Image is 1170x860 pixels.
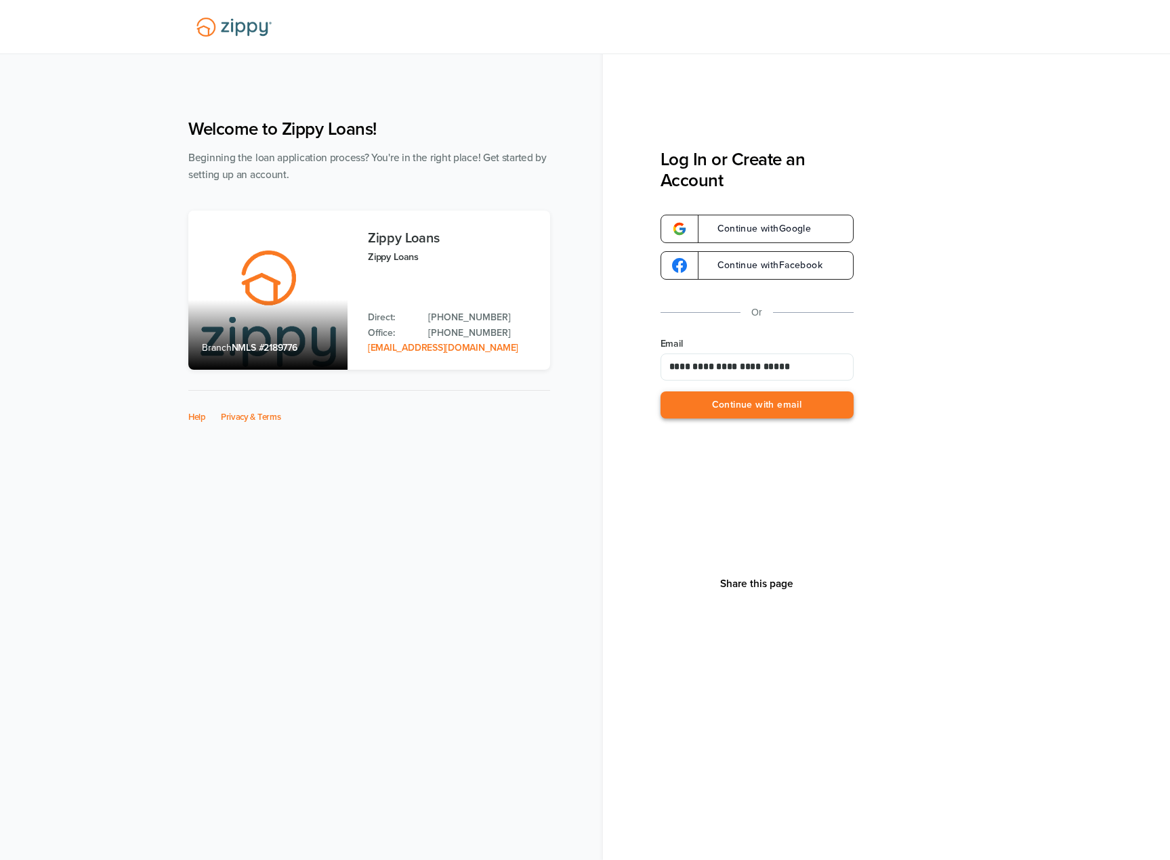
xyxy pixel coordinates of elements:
a: google-logoContinue withFacebook [661,251,854,280]
button: Share This Page [716,577,797,590]
span: Continue with Google [704,224,812,234]
img: google-logo [672,258,687,273]
a: Help [188,412,206,423]
a: Office Phone: 512-975-2947 [428,326,537,341]
h1: Welcome to Zippy Loans! [188,119,550,139]
a: Email Address: zippyguide@zippymh.com [368,342,518,353]
p: Office: [368,326,415,341]
span: NMLS #2189776 [232,342,297,353]
label: Email [661,337,854,351]
img: google-logo [672,221,687,236]
input: Email Address [661,353,854,381]
a: google-logoContinue withGoogle [661,215,854,243]
span: Continue with Facebook [704,261,822,270]
a: Direct Phone: 512-975-2947 [428,310,537,325]
p: Zippy Loans [368,249,537,265]
h3: Zippy Loans [368,231,537,246]
a: Privacy & Terms [221,412,281,423]
p: Direct: [368,310,415,325]
span: Branch [202,342,232,353]
img: Lender Logo [188,12,280,43]
h3: Log In or Create an Account [661,149,854,191]
span: Beginning the loan application process? You're in the right place! Get started by setting up an a... [188,152,547,181]
p: Or [751,304,762,321]
button: Continue with email [661,391,854,419]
